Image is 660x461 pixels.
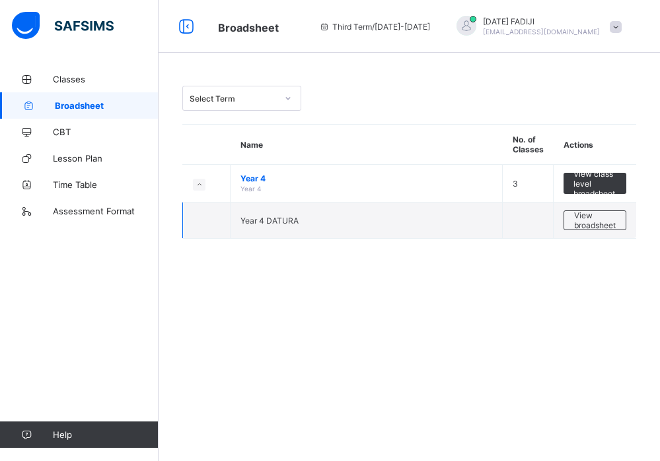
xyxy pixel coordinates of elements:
[218,21,279,34] span: Broadsheet
[190,94,277,104] div: Select Term
[574,210,616,230] span: View broadsheet
[319,22,430,32] span: session/term information
[240,185,261,193] span: Year 4
[573,169,616,199] span: View class level broadsheet
[231,125,503,165] th: Name
[53,127,159,137] span: CBT
[53,429,158,440] span: Help
[513,179,518,189] span: 3
[53,153,159,164] span: Lesson Plan
[55,100,159,111] span: Broadsheet
[53,74,159,84] span: Classes
[503,125,554,165] th: No. of Classes
[53,206,159,216] span: Assessment Format
[240,216,299,226] span: Year 4 DATURA
[483,16,600,26] span: [DATE] FADIJI
[53,179,159,190] span: Time Table
[12,12,114,40] img: safsims
[564,210,626,220] a: View broadsheet
[554,125,637,165] th: Actions
[483,28,600,36] span: [EMAIL_ADDRESS][DOMAIN_NAME]
[564,173,626,183] a: View class level broadsheet
[240,173,492,183] span: Year 4
[443,16,628,38] div: SUNDAYFADIJI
